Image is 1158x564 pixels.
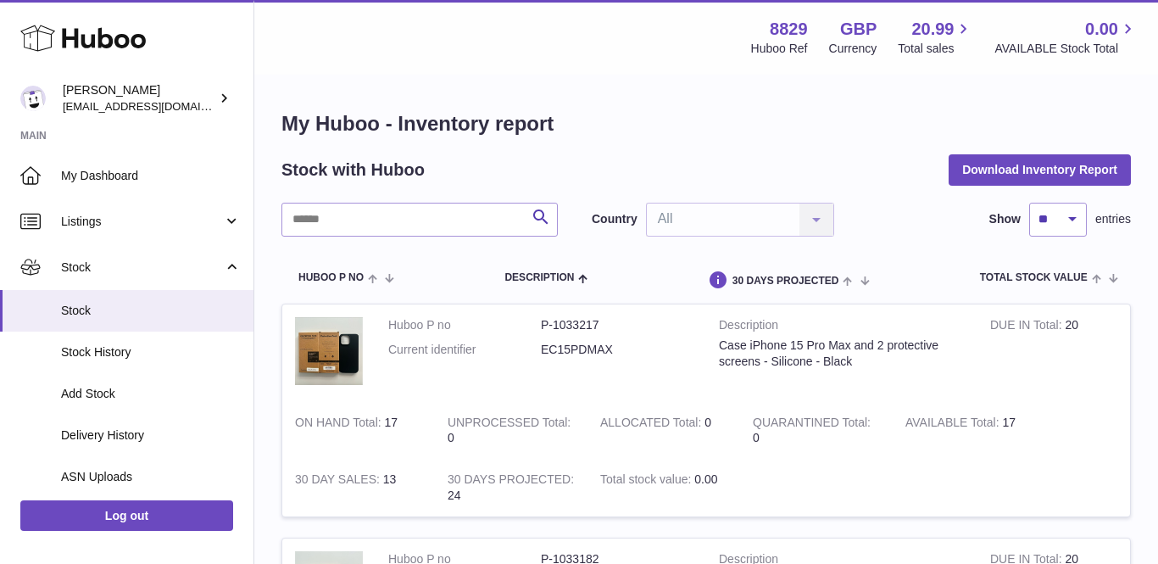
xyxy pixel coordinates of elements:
[541,342,693,358] dd: EC15PDMAX
[694,472,717,486] span: 0.00
[282,459,435,517] td: 13
[61,168,241,184] span: My Dashboard
[911,18,954,41] span: 20.99
[61,344,241,360] span: Stock History
[20,86,46,111] img: commandes@kpmatech.com
[435,459,587,517] td: 24
[1095,211,1131,227] span: entries
[61,214,223,230] span: Listings
[61,303,241,319] span: Stock
[719,338,965,370] div: Case iPhone 15 Pro Max and 2 protective screens - Silicone - Black
[448,416,571,433] strong: UNPROCESSED Total
[753,416,871,433] strong: QUARANTINED Total
[977,304,1130,402] td: 20
[600,416,704,433] strong: ALLOCATED Total
[61,469,241,485] span: ASN Uploads
[990,318,1065,336] strong: DUE IN Total
[829,41,877,57] div: Currency
[898,41,973,57] span: Total sales
[388,317,541,333] dt: Huboo P no
[753,431,760,444] span: 0
[295,472,383,490] strong: 30 DAY SALES
[989,211,1021,227] label: Show
[295,416,385,433] strong: ON HAND Total
[435,402,587,460] td: 0
[1085,18,1118,41] span: 0.00
[587,402,740,460] td: 0
[388,342,541,358] dt: Current identifier
[898,18,973,57] a: 20.99 Total sales
[732,276,839,287] span: 30 DAYS PROJECTED
[61,427,241,444] span: Delivery History
[600,472,694,490] strong: Total stock value
[61,386,241,402] span: Add Stock
[893,402,1045,460] td: 17
[20,500,233,531] a: Log out
[63,99,249,113] span: [EMAIL_ADDRESS][DOMAIN_NAME]
[63,82,215,114] div: [PERSON_NAME]
[448,472,574,490] strong: 30 DAYS PROJECTED
[541,317,693,333] dd: P-1033217
[994,41,1138,57] span: AVAILABLE Stock Total
[905,416,1002,433] strong: AVAILABLE Total
[770,18,808,41] strong: 8829
[504,272,574,283] span: Description
[61,260,223,276] span: Stock
[949,154,1131,185] button: Download Inventory Report
[840,18,877,41] strong: GBP
[751,41,808,57] div: Huboo Ref
[282,402,435,460] td: 17
[281,159,425,181] h2: Stock with Huboo
[592,211,637,227] label: Country
[281,110,1131,137] h1: My Huboo - Inventory report
[295,317,363,385] img: product image
[298,272,364,283] span: Huboo P no
[980,272,1088,283] span: Total stock value
[719,317,965,338] strong: Description
[994,18,1138,57] a: 0.00 AVAILABLE Stock Total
